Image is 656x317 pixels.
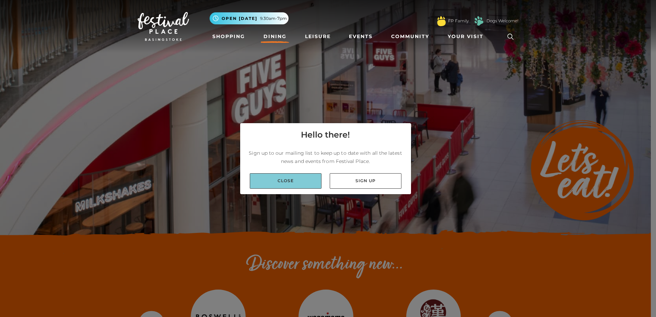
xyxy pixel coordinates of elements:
span: Open [DATE] [222,15,257,22]
span: 9.30am-7pm [260,15,287,22]
img: Festival Place Logo [138,12,189,41]
p: Sign up to our mailing list to keep up to date with all the latest news and events from Festival ... [246,149,406,165]
h4: Hello there! [301,129,350,141]
a: Leisure [302,30,333,43]
a: Sign up [330,173,401,189]
a: Shopping [210,30,248,43]
a: Your Visit [445,30,490,43]
span: Your Visit [448,33,483,40]
a: Dining [261,30,289,43]
button: Open [DATE] 9.30am-7pm [210,12,289,24]
a: Close [250,173,321,189]
a: Community [388,30,432,43]
a: FP Family [448,18,469,24]
a: Dogs Welcome! [487,18,518,24]
a: Events [346,30,375,43]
